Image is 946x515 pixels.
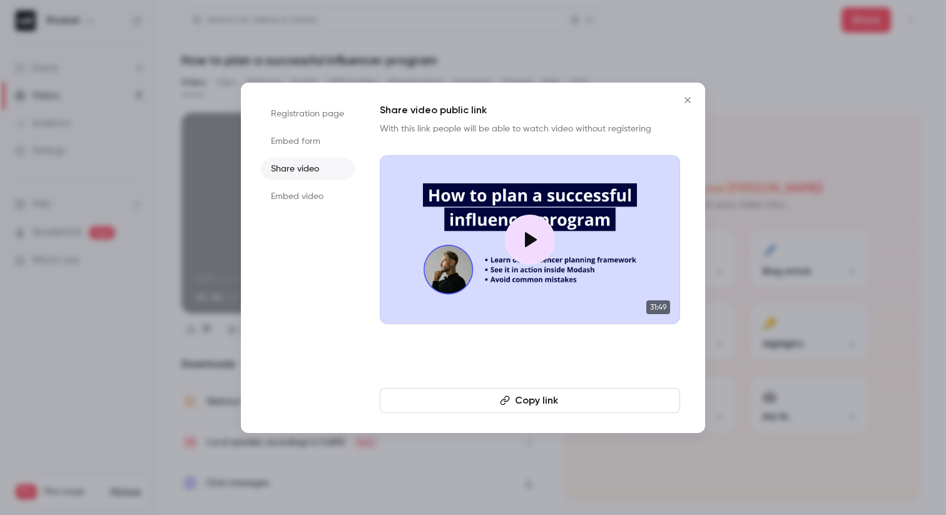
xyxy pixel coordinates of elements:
a: 31:49 [380,155,680,324]
li: Embed video [261,185,355,208]
h1: Share video public link [380,103,680,118]
button: Copy link [380,388,680,413]
span: 31:49 [646,300,670,314]
li: Registration page [261,103,355,125]
li: Share video [261,158,355,180]
button: Close [675,88,700,113]
p: With this link people will be able to watch video without registering [380,123,680,135]
li: Embed form [261,130,355,153]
